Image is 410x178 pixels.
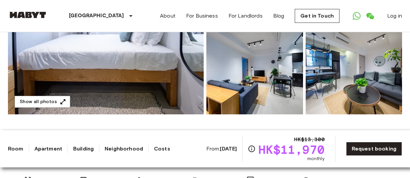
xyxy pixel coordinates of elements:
img: Picture of unit HK-01-046-009-03 [206,28,303,114]
a: About [160,12,176,20]
a: Open WhatsApp [350,9,363,23]
img: Picture of unit HK-01-046-009-03 [306,28,402,114]
a: Apartment [34,145,62,153]
span: HK$11,970 [258,144,324,155]
a: Log in [387,12,402,20]
span: From: [206,145,237,152]
a: Building [73,145,94,153]
a: Costs [154,145,170,153]
a: Blog [273,12,284,20]
a: Room [8,145,24,153]
a: Request booking [346,142,402,156]
a: Neighborhood [105,145,143,153]
svg: Check cost overview for full price breakdown. Please note that discounts apply to new joiners onl... [248,145,256,153]
b: [DATE] [220,146,237,152]
a: Get in Touch [295,9,339,23]
a: For Business [186,12,218,20]
span: monthly [307,155,325,162]
p: [GEOGRAPHIC_DATA] [69,12,124,20]
a: Open WeChat [363,9,377,23]
img: Habyt [8,12,48,18]
span: HK$13,300 [294,136,324,144]
button: Show all photos [15,96,70,108]
a: For Landlords [229,12,263,20]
